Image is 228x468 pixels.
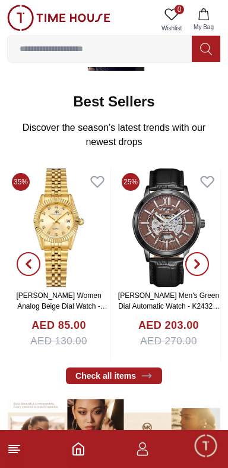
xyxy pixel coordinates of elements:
span: 0 [175,5,184,14]
span: AED 270.00 [140,334,197,349]
img: Kenneth Scott Women Analog Beige Dial Watch - K22536-GBGC [7,168,110,287]
span: 25% [122,173,140,191]
p: Discover the season’s latest trends with our newest drops [17,121,211,149]
h4: AED 203.00 [138,318,199,334]
img: ... [7,5,110,31]
a: 0Wishlist [157,5,186,35]
span: Wishlist [157,24,186,33]
a: [PERSON_NAME] Men's Green Dial Automatic Watch - K24323-BLBH [118,291,220,321]
h4: AED 85.00 [31,318,86,334]
span: AED 130.00 [30,334,87,349]
div: Chat Widget [193,433,219,459]
button: My Bag [186,5,221,35]
h2: Best Sellers [73,92,154,111]
span: My Bag [189,23,218,32]
img: Kenneth Scott Men's Green Dial Automatic Watch - K24323-BLBH [117,168,220,287]
a: [PERSON_NAME] Women Analog Beige Dial Watch - K22536-GBGC [16,291,107,321]
a: Check all items [66,368,162,384]
a: Home [71,442,85,456]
